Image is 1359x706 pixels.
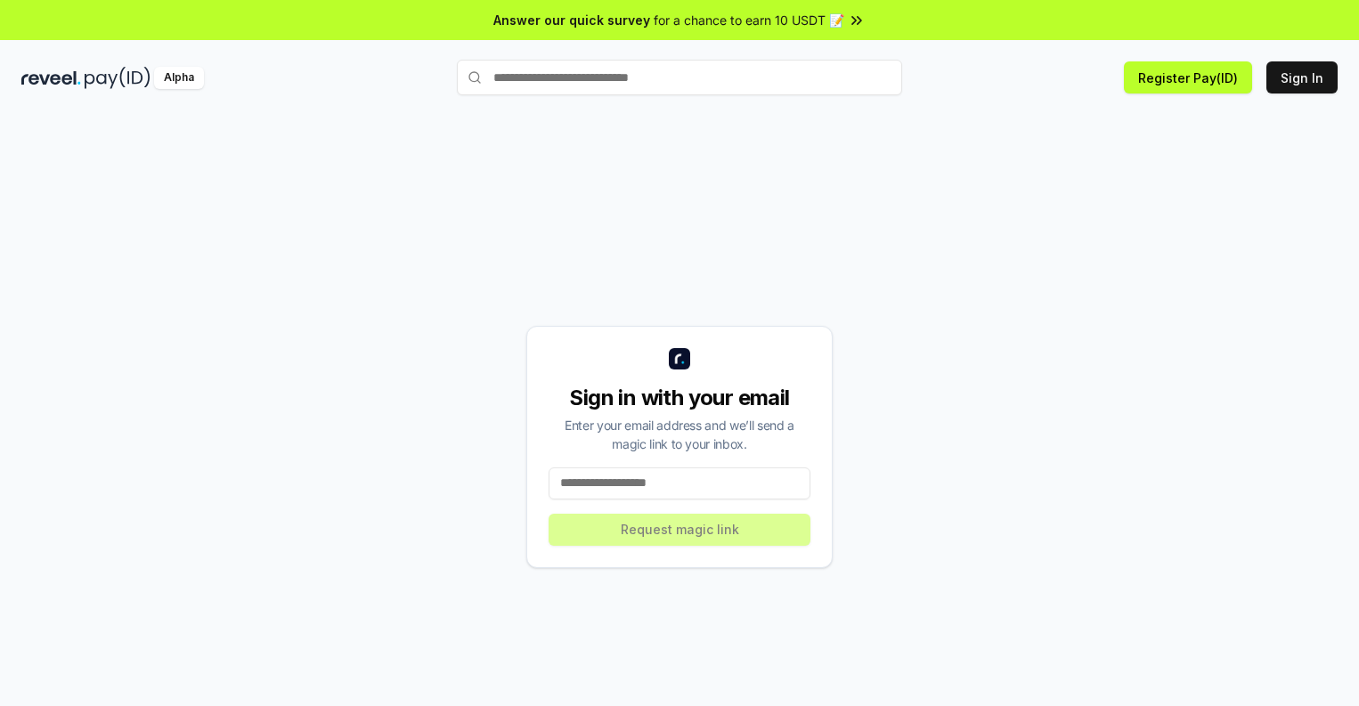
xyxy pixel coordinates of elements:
button: Sign In [1266,61,1338,93]
div: Enter your email address and we’ll send a magic link to your inbox. [549,416,810,453]
img: reveel_dark [21,67,81,89]
div: Sign in with your email [549,384,810,412]
span: for a chance to earn 10 USDT 📝 [654,11,844,29]
span: Answer our quick survey [493,11,650,29]
img: pay_id [85,67,151,89]
button: Register Pay(ID) [1124,61,1252,93]
img: logo_small [669,348,690,369]
div: Alpha [154,67,204,89]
